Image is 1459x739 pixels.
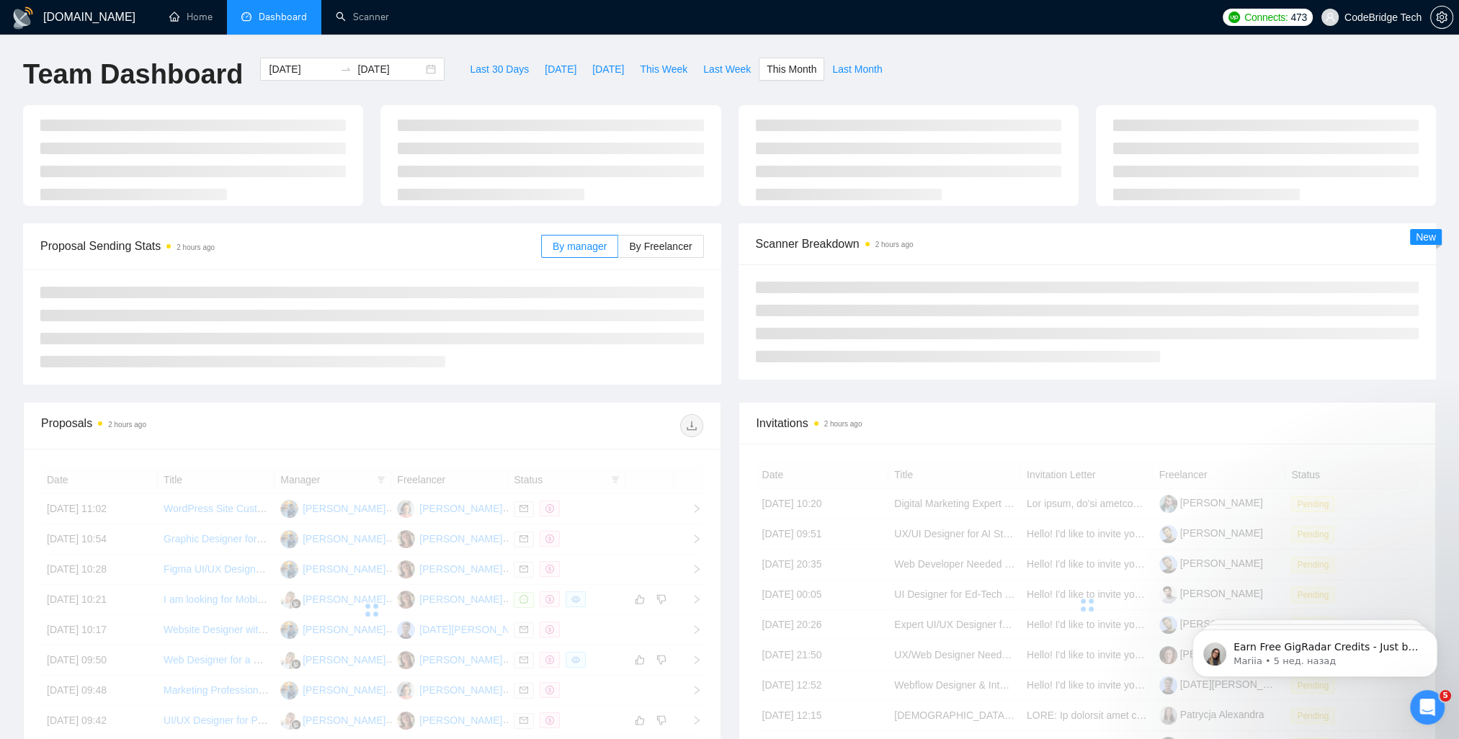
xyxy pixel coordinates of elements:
button: [DATE] [584,58,632,81]
p: Message from Mariia, sent 5 нед. назад [63,55,249,68]
span: Last 30 Days [470,61,529,77]
span: Dashboard [259,11,307,23]
span: to [340,63,352,75]
span: Connects: [1244,9,1288,25]
button: This Month [759,58,824,81]
img: logo [12,6,35,30]
span: 473 [1290,9,1306,25]
button: [DATE] [537,58,584,81]
button: setting [1430,6,1453,29]
a: searchScanner [336,11,389,23]
iframe: Intercom live chat [1410,690,1445,725]
time: 2 hours ago [177,243,215,251]
button: This Week [632,58,695,81]
span: setting [1431,12,1453,23]
time: 2 hours ago [875,241,914,248]
span: This Month [767,61,816,77]
h1: Team Dashboard [23,58,243,91]
button: Last 30 Days [462,58,537,81]
time: 2 hours ago [108,421,146,429]
span: [DATE] [592,61,624,77]
a: setting [1430,12,1453,23]
div: Proposals [41,414,372,437]
span: Last Week [703,61,751,77]
span: Invitations [757,414,1419,432]
input: Start date [269,61,334,77]
span: Earn Free GigRadar Credits - Just by Sharing Your Story! 💬 Want more credits for sending proposal... [63,42,249,397]
span: dashboard [241,12,251,22]
span: 5 [1440,690,1451,702]
a: homeHome [169,11,213,23]
span: By manager [553,241,607,252]
span: Last Month [832,61,882,77]
time: 2 hours ago [824,420,862,428]
iframe: Intercom notifications сообщение [1171,599,1459,700]
span: swap-right [340,63,352,75]
input: End date [357,61,423,77]
span: Proposal Sending Stats [40,237,541,255]
span: user [1325,12,1335,22]
span: New [1416,231,1436,243]
button: Last Week [695,58,759,81]
span: Scanner Breakdown [756,235,1419,253]
span: This Week [640,61,687,77]
img: upwork-logo.png [1228,12,1240,23]
span: [DATE] [545,61,576,77]
span: By Freelancer [629,241,692,252]
button: Last Month [824,58,890,81]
